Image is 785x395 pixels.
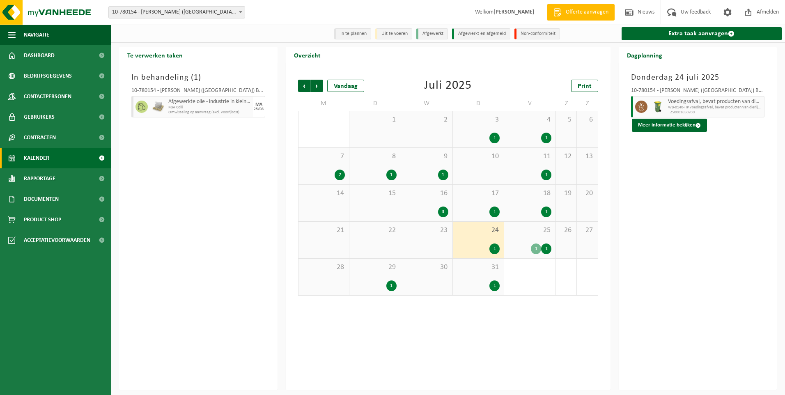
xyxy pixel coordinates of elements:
span: Navigatie [24,25,49,45]
span: 19 [560,189,572,198]
div: Vandaag [327,80,364,92]
span: 20 [581,189,593,198]
div: 1 [541,133,551,143]
div: 1 [386,280,397,291]
span: 28 [303,263,345,272]
span: 25 [508,226,551,235]
span: KGA Colli [168,105,251,110]
img: WB-0140-HPE-GN-50 [652,101,664,113]
span: 3 [457,115,500,124]
span: Print [578,83,592,90]
span: Bedrijfsgegevens [24,66,72,86]
span: 22 [353,226,397,235]
td: D [349,96,401,111]
span: 27 [581,226,593,235]
span: 16 [405,189,448,198]
div: 1 [531,243,541,254]
div: 1 [489,243,500,254]
div: 1 [541,170,551,180]
span: 10-780154 - ROYAL SANDERS (BELGIUM) BV - IEPER [109,7,245,18]
li: Afgewerkt en afgemeld [452,28,510,39]
div: Juli 2025 [424,80,472,92]
div: 1 [386,170,397,180]
span: Contracten [24,127,56,148]
a: Extra taak aanvragen [622,27,782,40]
div: 1 [438,170,448,180]
td: Z [556,96,577,111]
div: 3 [438,207,448,217]
span: 8 [353,152,397,161]
span: 6 [581,115,593,124]
span: 23 [405,226,448,235]
span: WB-0140-HP voedingsafval, bevat producten van dierlijke oors [668,105,762,110]
span: Dashboard [24,45,55,66]
img: LP-PA-00000-WDN-11 [152,101,164,113]
span: Documenten [24,189,59,209]
span: Gebruikers [24,107,55,127]
span: 4 [508,115,551,124]
div: MA [255,102,262,107]
span: 11 [508,152,551,161]
h2: Dagplanning [619,47,670,63]
span: 9 [405,152,448,161]
span: 7 [303,152,345,161]
span: Afgewerkte olie - industrie in kleinverpakking [168,99,251,105]
span: 24 [457,226,500,235]
span: 12 [560,152,572,161]
span: 21 [303,226,345,235]
span: Vorige [298,80,310,92]
span: 14 [303,189,345,198]
div: 1 [489,207,500,217]
div: 1 [489,133,500,143]
span: 10 [457,152,500,161]
h2: Overzicht [286,47,329,63]
span: Voedingsafval, bevat producten van dierlijke oorsprong, onverpakt, categorie 3 [668,99,762,105]
span: Acceptatievoorwaarden [24,230,90,250]
li: Uit te voeren [375,28,412,39]
span: Product Shop [24,209,61,230]
span: 5 [560,115,572,124]
button: Meer informatie bekijken [632,119,707,132]
span: 30 [405,263,448,272]
span: Rapportage [24,168,55,189]
div: 10-780154 - [PERSON_NAME] ([GEOGRAPHIC_DATA]) BV - IEPER [631,88,765,96]
span: 10-780154 - ROYAL SANDERS (BELGIUM) BV - IEPER [108,6,245,18]
span: Kalender [24,148,49,168]
span: 26 [560,226,572,235]
span: 18 [508,189,551,198]
a: Print [571,80,598,92]
div: 10-780154 - [PERSON_NAME] ([GEOGRAPHIC_DATA]) BV - IEPER [131,88,265,96]
span: 17 [457,189,500,198]
span: 15 [353,189,397,198]
li: In te plannen [334,28,371,39]
span: 1 [194,73,198,82]
td: W [401,96,453,111]
h2: Te verwerken taken [119,47,191,63]
div: 25/08 [254,107,264,111]
span: 2 [405,115,448,124]
h3: Donderdag 24 juli 2025 [631,71,765,84]
span: T250001656930 [668,110,762,115]
a: Offerte aanvragen [547,4,615,21]
li: Non-conformiteit [514,28,560,39]
span: Offerte aanvragen [564,8,611,16]
span: 31 [457,263,500,272]
li: Afgewerkt [416,28,448,39]
td: D [453,96,505,111]
td: Z [577,96,598,111]
span: 1 [353,115,397,124]
td: V [504,96,556,111]
span: 29 [353,263,397,272]
td: M [298,96,350,111]
div: 1 [541,207,551,217]
span: 13 [581,152,593,161]
div: 1 [541,243,551,254]
h3: In behandeling ( ) [131,71,265,84]
span: Volgende [311,80,323,92]
div: 1 [489,280,500,291]
span: Contactpersonen [24,86,71,107]
div: 2 [335,170,345,180]
strong: [PERSON_NAME] [493,9,535,15]
span: Omwisseling op aanvraag (excl. voorrijkost) [168,110,251,115]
